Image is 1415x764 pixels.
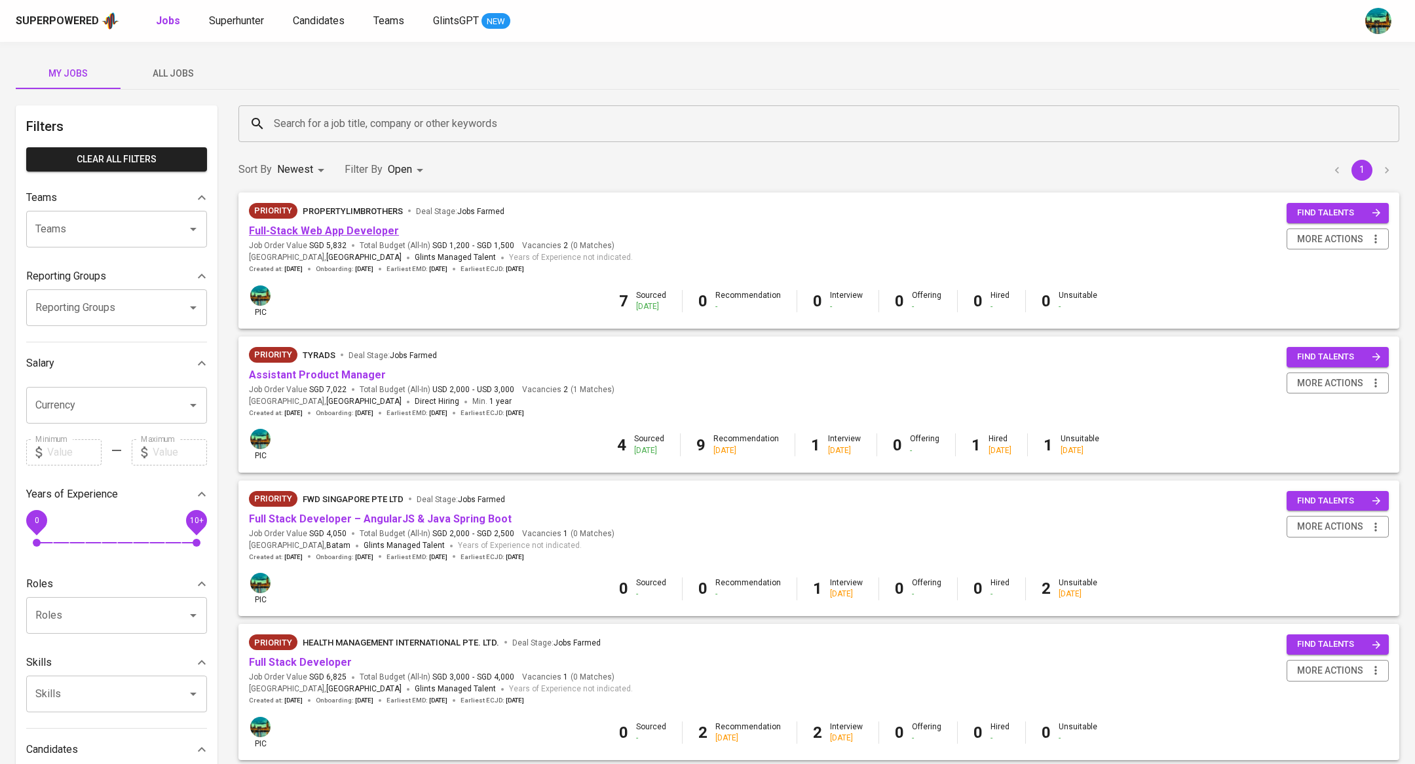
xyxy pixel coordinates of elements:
span: [DATE] [284,409,303,418]
span: Min. [472,397,512,406]
span: [GEOGRAPHIC_DATA] , [249,395,402,409]
span: [DATE] [284,553,303,562]
button: page 1 [1351,160,1372,181]
span: Job Order Value [249,240,347,251]
span: - [472,528,474,539]
input: Value [153,439,207,465]
b: 0 [893,436,902,454]
span: [DATE] [284,696,303,705]
b: 2 [698,723,707,742]
b: 0 [698,292,707,310]
div: Superpowered [16,14,99,29]
button: Open [184,220,202,238]
div: New Job received from Demand Team [249,203,297,219]
div: - [715,589,781,600]
span: [DATE] [284,264,303,274]
span: Years of Experience not indicated. [458,539,582,553]
span: [DATE] [506,553,524,562]
span: Deal Stage : [349,351,437,360]
h6: Filters [26,116,207,137]
a: Candidates [293,13,347,29]
span: Priority [249,636,297,649]
span: [DATE] [355,409,373,418]
div: Unsuitable [1059,290,1097,312]
b: 0 [973,579,983,598]
span: SGD 6,825 [309,672,347,683]
div: - [1059,301,1097,312]
span: Onboarding : [316,264,373,274]
div: Unsuitable [1059,721,1097,744]
div: - [636,733,666,744]
span: SGD 4,000 [477,672,514,683]
div: New Job received from Demand Team [249,347,297,363]
div: [DATE] [989,445,1011,456]
div: [DATE] [830,589,863,600]
div: Sourced [634,433,664,456]
span: find talents [1297,350,1381,365]
span: [DATE] [506,409,524,418]
p: Reporting Groups [26,268,106,284]
div: [DATE] [713,445,779,456]
div: Offering [912,721,941,744]
span: [DATE] [429,553,447,562]
div: Recommendation [715,577,781,600]
span: 0 [34,515,39,524]
p: Sort By [238,162,272,177]
span: find talents [1297,637,1381,652]
span: 2 [561,240,568,251]
img: a5d44b89-0c59-4c54-99d0-a63b29d42bd3.jpg [1365,8,1391,34]
span: [DATE] [429,409,447,418]
span: Job Order Value [249,384,347,395]
div: [DATE] [1059,589,1097,600]
div: Unsuitable [1059,577,1097,600]
span: USD 3,000 [477,384,514,395]
button: find talents [1287,203,1389,223]
span: Deal Stage : [416,207,504,216]
img: a5d44b89-0c59-4c54-99d0-a63b29d42bd3.jpg [250,285,271,306]
span: Earliest ECJD : [461,696,524,705]
div: - [912,301,941,312]
div: - [1059,733,1097,744]
div: Interview [830,577,863,600]
div: Recommendation [715,290,781,312]
a: Teams [373,13,407,29]
span: Deal Stage : [512,638,601,647]
span: Teams [373,14,404,27]
div: - [912,589,941,600]
span: Jobs Farmed [554,638,601,647]
span: Priority [249,204,297,217]
span: SGD 5,832 [309,240,347,251]
span: Glints Managed Talent [415,253,496,262]
div: Hired [990,577,1009,600]
span: 1 [561,528,568,539]
span: Jobs Farmed [457,207,504,216]
span: more actions [1297,663,1363,679]
div: - [912,733,941,744]
b: 1 [972,436,981,454]
b: 0 [895,292,904,310]
span: NEW [481,15,510,28]
span: Jobs Farmed [458,495,505,504]
div: - [990,589,1009,600]
span: Glints Managed Talent [415,684,496,693]
span: Job Order Value [249,528,347,539]
div: Sourced [636,290,666,312]
p: Years of Experience [26,486,118,502]
span: - [472,384,474,395]
a: Full Stack Developer – AngularJS & Java Spring Boot [249,513,512,525]
div: New Job received from Demand Team [249,491,297,507]
button: Open [184,685,202,703]
img: a5d44b89-0c59-4c54-99d0-a63b29d42bd3.jpg [250,573,271,593]
b: 1 [813,579,822,598]
div: Hired [990,290,1009,312]
span: Job Order Value [249,672,347,683]
span: Vacancies ( 1 Matches ) [522,384,614,395]
span: Direct Hiring [415,397,459,406]
p: Roles [26,576,53,592]
span: SGD 2,000 [432,528,470,539]
div: Years of Experience [26,481,207,507]
span: Total Budget (All-In) [360,672,514,683]
span: Earliest EMD : [387,553,447,562]
div: Offering [912,577,941,600]
b: Jobs [156,14,180,27]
